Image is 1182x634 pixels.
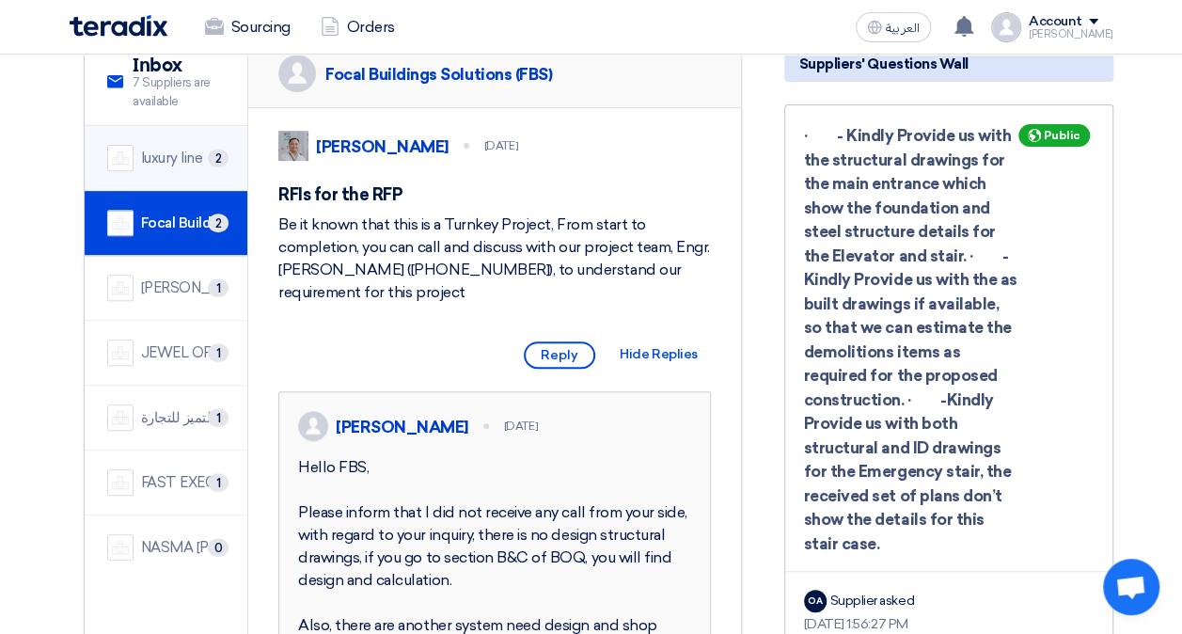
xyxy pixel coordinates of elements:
div: Account [1029,14,1082,30]
div: NASMA [PERSON_NAME] CONTRACTING CO [141,537,226,559]
a: Orders [306,7,410,48]
div: [PERSON_NAME] [336,417,468,437]
span: Hide Replies [620,347,697,363]
div: [DATE] 1:56:27 PM [804,614,1094,634]
img: company-name [107,275,134,301]
span: 1 [208,343,229,362]
a: Open chat [1103,559,1159,615]
button: العربية [856,12,931,42]
div: JEWEL OF THE CRADLE [141,342,226,364]
div: luxury line [141,148,203,169]
div: FAST EXECUTION [141,472,226,494]
span: 0 [208,538,229,557]
div: · - Kindly Provide us with the structural drawings for the main entrance which show the foundatio... [804,124,1094,556]
img: profile_test.png [298,411,328,441]
img: company-name [107,404,134,431]
span: Reply [524,341,595,369]
div: OA [804,590,827,612]
img: Teradix logo [70,15,167,37]
h2: Inbox [133,55,225,77]
span: 7 Suppliers are available [133,73,225,110]
img: company-name [107,534,134,561]
div: Focal Buildings Solutions (FBS) [141,213,226,234]
img: company-name [107,340,134,366]
div: Be it known that this is a Turnkey Project, From start to completion, you can call and discuss wi... [278,214,711,304]
div: [DATE] [504,418,538,435]
div: [DATE] [484,137,518,154]
span: العربية [886,22,920,35]
a: Sourcing [190,7,306,48]
span: 1 [208,278,229,297]
div: [PERSON_NAME] Saudi Arabia Ltd. [141,277,226,299]
img: IMG_1753965247717.jpg [278,131,308,161]
span: 2 [208,149,229,167]
span: Public [1044,129,1080,142]
img: company-name [107,469,134,496]
img: profile_test.png [991,12,1021,42]
div: شركة اميال التميز للتجارة [141,407,226,429]
span: Suppliers' Questions Wall [799,54,969,74]
div: Focal Buildings Solutions (FBS) [325,64,552,85]
span: 1 [208,473,229,492]
span: 2 [208,214,229,232]
div: [PERSON_NAME] [1029,29,1113,40]
img: company-name [107,145,134,171]
div: Supplier asked [830,591,914,610]
h5: RFIs for the RFP [278,183,711,206]
div: [PERSON_NAME] [316,136,449,157]
img: company-name [107,210,134,236]
span: 1 [208,408,229,427]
